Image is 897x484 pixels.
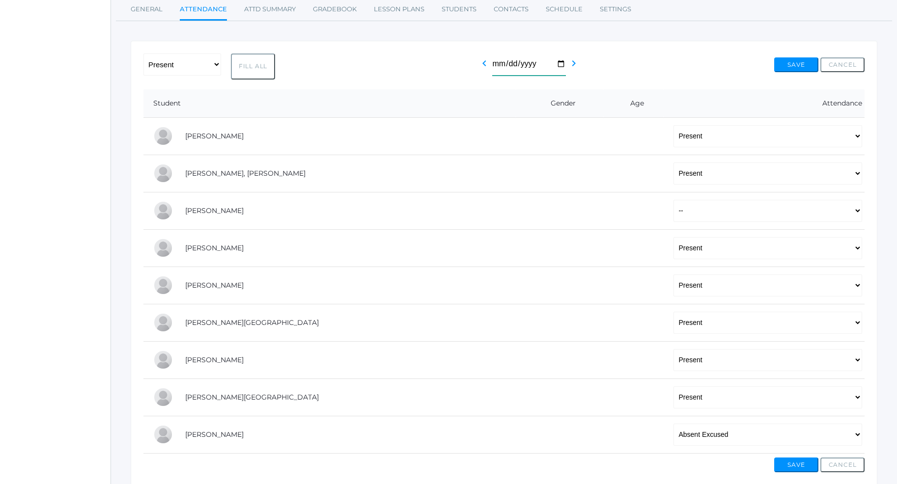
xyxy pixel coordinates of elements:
[568,62,580,71] a: chevron_right
[153,238,173,258] div: Macy Hardisty
[478,62,490,71] a: chevron_left
[153,425,173,444] div: Hazel Zingerman
[185,355,244,364] a: [PERSON_NAME]
[185,430,244,439] a: [PERSON_NAME]
[820,457,865,472] button: Cancel
[664,89,865,118] th: Attendance
[153,350,173,370] div: Greyson Reed
[516,89,603,118] th: Gender
[774,57,818,72] button: Save
[143,89,516,118] th: Student
[153,387,173,407] div: Adelaide Stephens
[603,89,664,118] th: Age
[153,275,173,295] div: Jacob Hjelm
[153,313,173,332] div: Kenton Nunez
[153,201,173,220] div: CJ Glendening
[185,206,244,215] a: [PERSON_NAME]
[185,243,244,252] a: [PERSON_NAME]
[231,54,275,80] button: Fill All
[185,393,319,402] a: [PERSON_NAME][GEOGRAPHIC_DATA]
[153,126,173,146] div: Graham Bassett
[153,163,173,183] div: Sullivan Clyne
[185,281,244,290] a: [PERSON_NAME]
[185,169,306,178] a: [PERSON_NAME], [PERSON_NAME]
[185,132,244,140] a: [PERSON_NAME]
[774,457,818,472] button: Save
[185,318,319,327] a: [PERSON_NAME][GEOGRAPHIC_DATA]
[568,57,580,69] i: chevron_right
[820,57,865,72] button: Cancel
[478,57,490,69] i: chevron_left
